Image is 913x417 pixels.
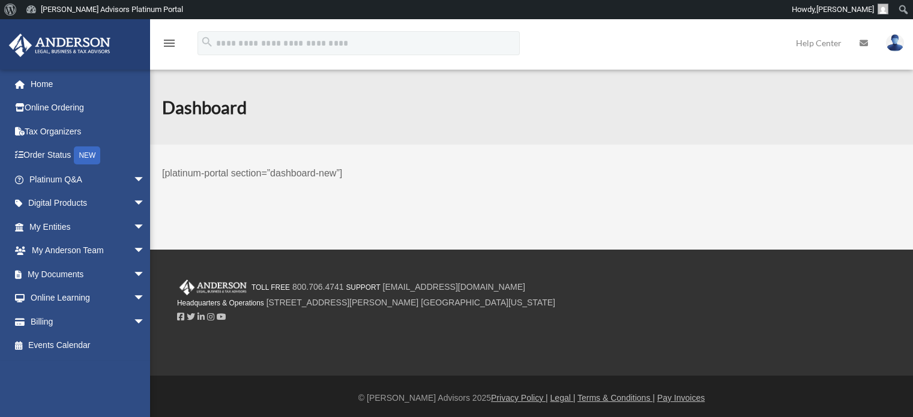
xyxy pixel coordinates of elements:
i: menu [162,36,176,50]
img: Anderson Advisors Platinum Portal [5,34,114,57]
img: User Pic [886,34,904,52]
div: © [PERSON_NAME] Advisors 2025 [150,391,913,406]
a: Terms & Conditions | [577,393,655,403]
a: Help Center [787,19,851,67]
a: Dashboard [162,97,247,118]
a: 800.706.4741 [292,282,344,292]
span: arrow_drop_down [129,262,153,287]
a: [EMAIL_ADDRESS][DOMAIN_NAME] [383,282,525,292]
i: search [200,35,214,49]
span: arrow_drop_down [129,191,153,216]
a: [GEOGRAPHIC_DATA][US_STATE] [421,298,555,307]
small: TOLL FREE [252,283,290,292]
small: Headquarters & Operations [177,299,264,307]
a: Legal | [550,393,576,403]
span: arrow_drop_down [129,310,153,334]
span: arrow_drop_down [129,167,153,192]
span: arrow_drop_down [129,239,153,263]
div: NEW [74,146,100,164]
a: Pay Invoices [657,393,705,403]
span: arrow_drop_down [129,286,153,311]
p: [platinum-portal section=”dashboard-new”] [162,165,898,182]
a: Privacy Policy | [491,393,548,403]
a: [STREET_ADDRESS][PERSON_NAME] [267,298,419,307]
span: [PERSON_NAME] [816,5,874,14]
span: arrow_drop_down [129,215,153,239]
img: Anderson Advisors Platinum Portal [177,280,249,295]
a: menu [162,40,176,50]
small: SUPPORT [346,283,380,292]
